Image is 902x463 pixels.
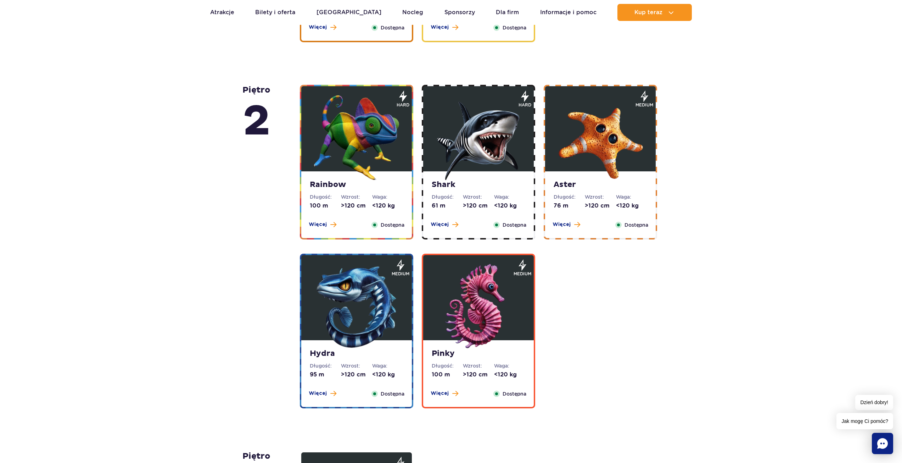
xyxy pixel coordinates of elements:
[372,202,403,210] dd: <120 kg
[242,95,270,148] span: 2
[392,271,409,277] span: medium
[496,4,519,21] a: Dla firm
[432,371,463,379] dd: 100 m
[310,202,341,210] dd: 100 m
[402,4,423,21] a: Nocleg
[431,24,458,31] button: Więcej
[585,202,616,210] dd: >120 cm
[494,193,525,200] dt: Waga:
[431,221,458,228] button: Więcej
[309,390,327,397] span: Więcej
[397,102,409,108] span: hard
[554,193,585,200] dt: Długość:
[310,349,403,359] strong: Hydra
[436,95,521,180] img: 683e9e9ba8332218919957.png
[372,371,403,379] dd: <120 kg
[314,264,399,349] img: 683e9ec0cbacc283990474.png
[855,395,893,410] span: Dzień dobry!
[309,390,336,397] button: Więcej
[635,102,653,108] span: medium
[617,4,692,21] button: Kup teraz
[381,24,404,32] span: Dostępna
[372,362,403,369] dt: Waga:
[432,362,463,369] dt: Długość:
[431,221,449,228] span: Więcej
[585,193,616,200] dt: Wzrost:
[494,362,525,369] dt: Waga:
[431,390,458,397] button: Więcej
[553,221,580,228] button: Więcej
[836,413,893,429] span: Jak mogę Ci pomóc?
[309,24,327,31] span: Więcej
[210,4,234,21] a: Atrakcje
[341,193,372,200] dt: Wzrost:
[463,371,494,379] dd: >120 cm
[310,193,341,200] dt: Długość:
[503,390,526,398] span: Dostępna
[463,362,494,369] dt: Wzrost:
[519,102,531,108] span: hard
[341,362,372,369] dt: Wzrost:
[309,221,327,228] span: Więcej
[463,202,494,210] dd: >120 cm
[616,202,647,210] dd: <120 kg
[381,390,404,398] span: Dostępna
[309,24,336,31] button: Więcej
[310,362,341,369] dt: Długość:
[540,4,596,21] a: Informacje i pomoc
[616,193,647,200] dt: Waga:
[431,24,449,31] span: Więcej
[463,193,494,200] dt: Wzrost:
[436,264,521,349] img: 683e9ed2afc0b776388788.png
[341,202,372,210] dd: >120 cm
[503,24,526,32] span: Dostępna
[503,221,526,229] span: Dostępna
[634,9,662,16] span: Kup teraz
[872,433,893,454] div: Chat
[432,180,525,190] strong: Shark
[494,202,525,210] dd: <120 kg
[624,221,648,229] span: Dostępna
[494,371,525,379] dd: <120 kg
[554,202,585,210] dd: 76 m
[431,390,449,397] span: Więcej
[310,371,341,379] dd: 95 m
[314,95,399,180] img: 683e9e7576148617438286.png
[310,180,403,190] strong: Rainbow
[341,371,372,379] dd: >120 cm
[372,193,403,200] dt: Waga:
[432,349,525,359] strong: Pinky
[309,221,336,228] button: Więcej
[432,193,463,200] dt: Długość:
[554,180,647,190] strong: Aster
[558,95,643,180] img: 683e9eae63fef643064232.png
[316,4,381,21] a: [GEOGRAPHIC_DATA]
[553,221,571,228] span: Więcej
[381,221,404,229] span: Dostępna
[255,4,295,21] a: Bilety i oferta
[444,4,475,21] a: Sponsorzy
[242,85,270,148] strong: piętro
[514,271,531,277] span: medium
[432,202,463,210] dd: 61 m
